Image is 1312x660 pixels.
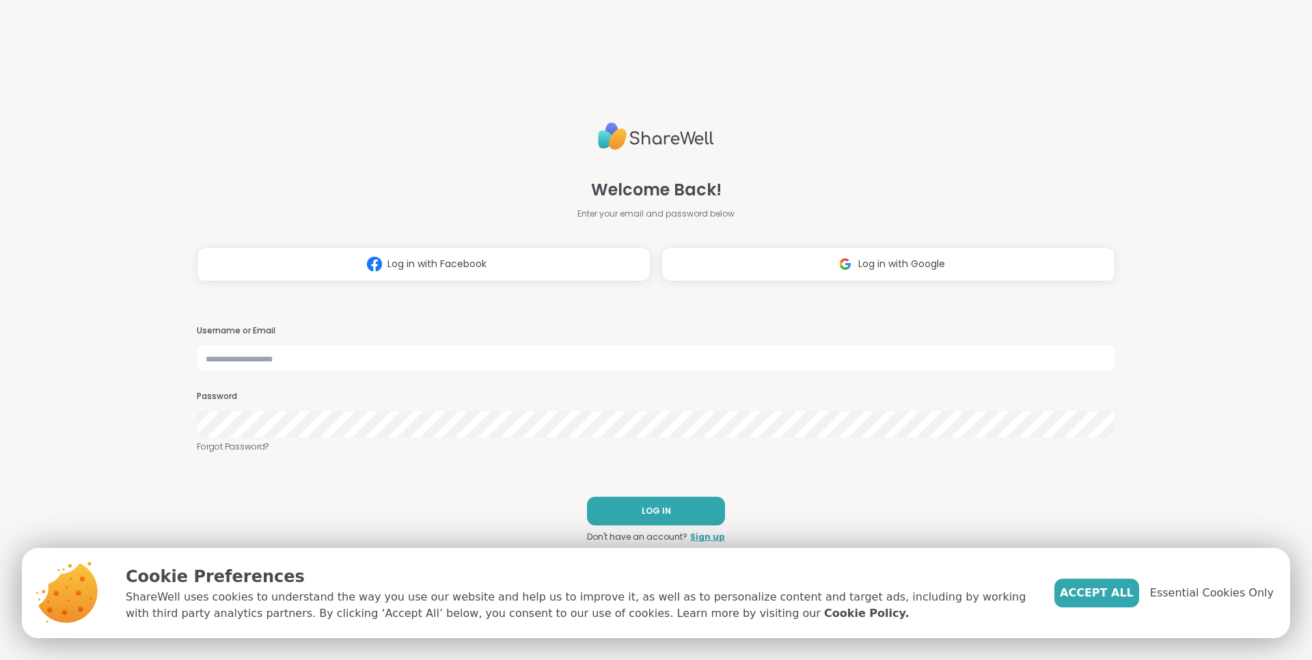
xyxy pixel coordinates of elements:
[387,257,487,271] span: Log in with Facebook
[824,605,909,622] a: Cookie Policy.
[661,247,1115,281] button: Log in with Google
[591,178,722,202] span: Welcome Back!
[197,325,1115,337] h3: Username or Email
[197,441,1115,453] a: Forgot Password?
[126,589,1033,622] p: ShareWell uses cookies to understand the way you use our website and help us to improve it, as we...
[642,505,671,517] span: LOG IN
[1060,585,1134,601] span: Accept All
[577,208,735,220] span: Enter your email and password below
[126,564,1033,589] p: Cookie Preferences
[197,391,1115,402] h3: Password
[598,117,714,156] img: ShareWell Logo
[587,531,687,543] span: Don't have an account?
[197,247,651,281] button: Log in with Facebook
[361,251,387,277] img: ShareWell Logomark
[832,251,858,277] img: ShareWell Logomark
[1150,585,1274,601] span: Essential Cookies Only
[690,531,725,543] a: Sign up
[587,497,725,525] button: LOG IN
[858,257,945,271] span: Log in with Google
[1054,579,1139,607] button: Accept All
